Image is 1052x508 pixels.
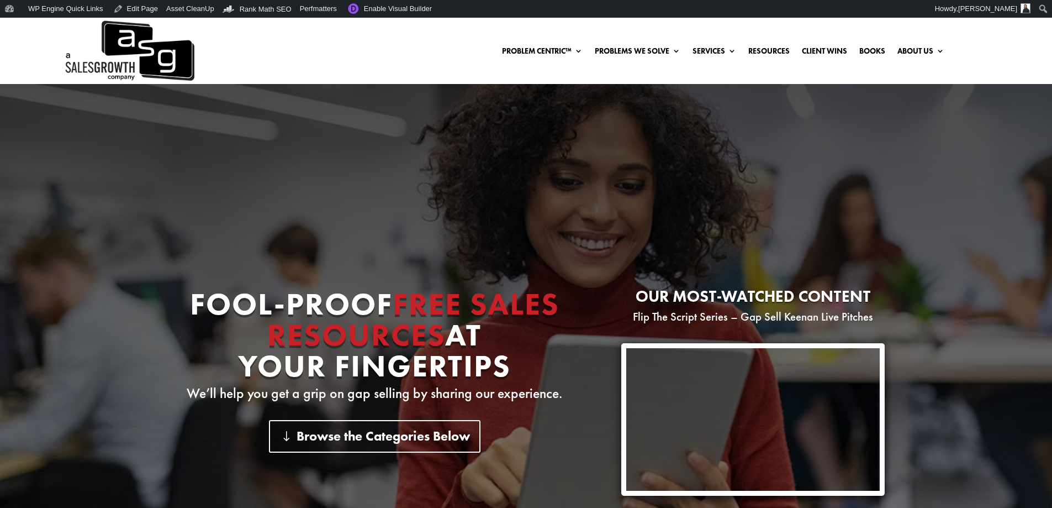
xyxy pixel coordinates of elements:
[502,47,583,59] a: Problem Centric™
[859,47,885,59] a: Books
[692,47,736,59] a: Services
[167,289,582,387] h1: Fool-proof At Your Fingertips
[621,289,885,310] h2: Our most-watched content
[958,4,1017,13] span: [PERSON_NAME]
[240,5,292,13] span: Rank Math SEO
[897,47,944,59] a: About Us
[269,420,480,453] a: Browse the Categories Below
[64,18,194,84] img: ASG Co. Logo
[621,310,885,323] p: Flip The Script Series – Gap Sell Keenan Live Pitches
[626,348,880,491] iframe: YouTube video player
[167,387,582,400] p: We’ll help you get a grip on gap selling by sharing our experience.
[595,47,680,59] a: Problems We Solve
[64,18,194,84] a: A Sales Growth Company Logo
[748,47,790,59] a: Resources
[802,47,847,59] a: Client Wins
[267,284,559,355] span: Free Sales Resources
